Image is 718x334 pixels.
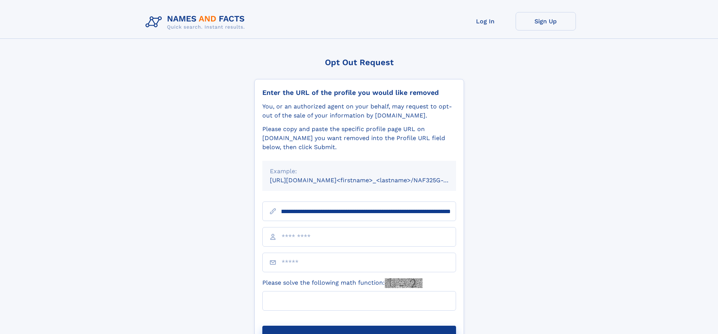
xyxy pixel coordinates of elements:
[455,12,516,31] a: Log In
[254,58,464,67] div: Opt Out Request
[142,12,251,32] img: Logo Names and Facts
[516,12,576,31] a: Sign Up
[262,278,423,288] label: Please solve the following math function:
[262,102,456,120] div: You, or an authorized agent on your behalf, may request to opt-out of the sale of your informatio...
[262,88,456,97] div: Enter the URL of the profile you would like removed
[262,125,456,152] div: Please copy and paste the specific profile page URL on [DOMAIN_NAME] you want removed into the Pr...
[270,177,470,184] small: [URL][DOMAIN_NAME]<firstname>_<lastname>/NAF325G-xxxxxxxx
[270,167,449,176] div: Example:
